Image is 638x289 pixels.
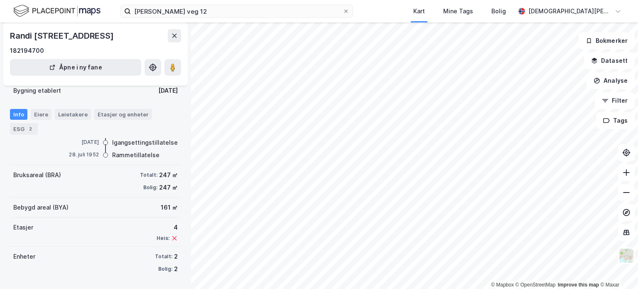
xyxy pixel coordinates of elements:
div: Mine Tags [443,6,473,16]
div: Bolig: [158,266,172,272]
div: Leietakere [55,109,91,120]
div: ESG [10,123,38,135]
div: Eiere [31,109,52,120]
button: Analyse [586,72,635,89]
img: logo.f888ab2527a4732fd821a326f86c7f29.svg [13,4,101,18]
div: 2 [174,264,178,274]
div: Rammetillatelse [112,150,159,160]
div: Bolig [491,6,506,16]
a: Mapbox [491,282,514,288]
div: 4 [157,222,178,232]
div: [DEMOGRAPHIC_DATA][PERSON_NAME] [528,6,611,16]
div: 182194700 [10,46,44,56]
div: Info [10,109,27,120]
div: Bruksareal (BRA) [13,170,61,180]
div: Igangsettingstillatelse [112,138,178,148]
div: Bebygd areal (BYA) [13,203,69,212]
input: Søk på adresse, matrikkel, gårdeiere, leietakere eller personer [131,5,343,17]
div: Totalt: [155,253,172,260]
div: [DATE] [158,86,178,96]
div: Randi [STREET_ADDRESS] [10,29,115,42]
div: Heis: [157,235,169,242]
a: Improve this map [558,282,599,288]
div: 161 ㎡ [161,203,178,212]
div: Etasjer og enheter [98,111,149,118]
div: Etasjer [13,222,33,232]
button: Filter [595,92,635,109]
img: Z [618,248,634,264]
button: Tags [596,112,635,129]
div: 2 [26,125,34,133]
div: Kontrollprogram for chat [596,249,638,289]
div: [DATE] [66,138,99,146]
div: 247 ㎡ [159,170,178,180]
button: Åpne i ny fane [10,59,141,76]
div: Kart [413,6,425,16]
a: OpenStreetMap [515,282,556,288]
div: 28. juli 1952 [66,151,99,158]
div: Enheter [13,252,35,262]
div: Totalt: [140,172,157,178]
div: Bolig: [143,184,157,191]
div: 2 [174,252,178,262]
div: 247 ㎡ [159,183,178,193]
div: Bygning etablert [13,86,61,96]
button: Datasett [584,52,635,69]
iframe: Chat Widget [596,249,638,289]
button: Bokmerker [579,32,635,49]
